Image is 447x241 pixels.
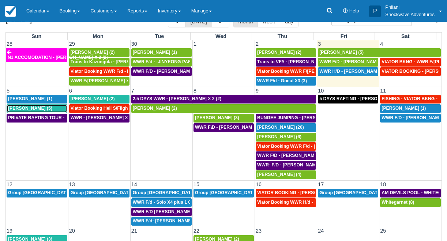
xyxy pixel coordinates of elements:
img: checkfront-main-nav-mini-logo.png [5,6,16,17]
span: Group [GEOGRAPHIC_DATA] (36) [133,190,204,195]
span: [PERSON_NAME] (2) [257,50,301,55]
span: 18 [379,181,387,187]
span: [PERSON_NAME] (3) [195,115,239,120]
button: [DATE] [185,15,212,27]
p: Philani [385,4,435,11]
span: WWR F/d- [PERSON_NAME] Group X 30 (30) [133,218,227,223]
span: 3 [317,41,322,47]
a: [PERSON_NAME] (1) [7,95,67,103]
a: WWR F/D - [PERSON_NAME] X 4 (4) [256,151,316,160]
a: WWR F/d- [PERSON_NAME] Group X 30 (30) [131,217,192,226]
span: 6 [68,88,73,94]
a: 2,5 DAYS WWR - [PERSON_NAME] X 2 (2) [131,95,316,103]
span: Group [GEOGRAPHIC_DATA] (18) [319,190,391,195]
span: 11 [379,88,387,94]
span: [PERSON_NAME] (5) [319,50,364,55]
i: Help [343,9,348,14]
span: 9 [255,88,259,94]
a: [PERSON_NAME] (4) [256,170,316,179]
a: [PERSON_NAME] (20) [256,123,316,132]
a: Group [GEOGRAPHIC_DATA] (18) [318,189,378,197]
span: Trans to VFA - [PERSON_NAME] X 2 (2) [257,59,341,64]
span: WWR F/[PERSON_NAME] X2 (2) [71,78,139,83]
a: WWR F/d - :JINYEONG PARK X 4 (4) [131,58,192,67]
span: 23 [255,228,262,234]
span: N1 ACCOMODATION - [PERSON_NAME] X 2 (2) [8,55,108,60]
span: Viator Booking WWR F/[PERSON_NAME] X 2 (2) [257,69,359,74]
span: Sat [401,33,409,39]
span: [PERSON_NAME] (5) [8,106,52,111]
div: P [369,5,381,17]
a: Viator Booking WWR H/d - [PERSON_NAME] X 4 (4) [256,198,316,207]
a: 5 DAYS RAFTING - [PERSON_NAME] X 2 (4) [318,95,378,103]
span: [PERSON_NAME] (6) [257,134,301,139]
a: [PERSON_NAME] (3) [194,114,254,123]
span: WWR F/D - [PERSON_NAME] X 1 (1) [133,69,209,74]
span: Help [349,8,359,14]
span: 15 [193,181,200,187]
a: VIATOR BOOKING - [PERSON_NAME] X 4 (4) [256,189,316,197]
a: BUNGEE JUMPING - [PERSON_NAME] 2 (2) [256,114,316,123]
a: FISHING - VIATOR BKNG - [PERSON_NAME] 2 (2) [380,95,441,103]
span: Viator Booking Heli S/Flight - [PERSON_NAME] X 1 (1) [71,106,186,111]
button: week [258,15,280,27]
a: WWR F/D - [PERSON_NAME] X 1 (1) [131,67,192,76]
span: 8 [193,88,197,94]
span: 12 [6,181,13,187]
span: WWR F/d - :JINYEONG PARK X 4 (4) [133,59,209,64]
span: Viator Booking WWR F/d - Duty [PERSON_NAME] 2 (2) [71,69,187,74]
a: WWR H/D - [PERSON_NAME] 5 (5) [318,67,378,76]
span: [PERSON_NAME] (1) [382,106,426,111]
span: 16 [255,181,262,187]
a: Viator Booking WWR F/d - Duty [PERSON_NAME] 2 (2) [69,67,129,76]
a: Viator Booking Heli S/Flight - [PERSON_NAME] X 1 (1) [69,104,129,113]
a: AM DEVILS POOL - WHITEGARNET X4 (4) [380,189,441,197]
span: [PERSON_NAME] (1) [133,50,177,55]
span: [PERSON_NAME] (2) [71,50,115,55]
span: [PERSON_NAME] (2) [71,96,115,101]
a: Viator Booking WWR F/d - [PERSON_NAME] [PERSON_NAME] X2 (2) [256,142,316,151]
span: [PERSON_NAME] (1) [8,96,52,101]
span: WWR F/D - [PERSON_NAME] X 4 (4) [319,59,396,64]
a: [PERSON_NAME] (1) [131,48,192,57]
span: 5 [6,88,10,94]
a: [PERSON_NAME] (2) [256,48,316,57]
span: 30 [131,41,138,47]
a: Trans to Kazungula - [PERSON_NAME] x 1 (2) [69,58,129,67]
a: [PERSON_NAME] (5) [318,48,441,57]
button: day [280,15,298,27]
span: BUNGEE JUMPING - [PERSON_NAME] 2 (2) [257,115,350,120]
a: WWR - [PERSON_NAME] X 2 (2) [69,114,129,123]
p: Shockwave Adventures [385,11,435,18]
span: 14 [131,181,138,187]
span: PRIVATE RAFTING TOUR - [PERSON_NAME] X 5 (5) [8,115,118,120]
span: 20 [68,228,76,234]
a: WWR F/d - Goeul X3 (3) [256,77,316,86]
a: [PERSON_NAME] (2) [69,48,129,57]
span: 17 [317,181,324,187]
span: 5 DAYS RAFTING - [PERSON_NAME] X 2 (4) [319,96,412,101]
span: VIATOR BOOKING - [PERSON_NAME] X 4 (4) [257,190,353,195]
a: WWR F/D - [PERSON_NAME] X 4 (4) [318,58,378,67]
span: 4 [379,41,384,47]
a: WWR F/D [PERSON_NAME] [PERSON_NAME] GROVVE X2 (1) [131,208,192,216]
span: WWR F/D [PERSON_NAME] [PERSON_NAME] GROVVE X2 (1) [133,209,264,214]
span: Whitegarnet (8) [382,200,414,205]
span: WWR F/d - Solo X4 plus 1 Guide (4) [133,200,208,205]
a: PRIVATE RAFTING TOUR - [PERSON_NAME] X 5 (5) [7,114,67,123]
span: Group [GEOGRAPHIC_DATA] (18) [8,190,80,195]
a: WWR F/[PERSON_NAME] X2 (2) [69,77,129,86]
span: WWR - [PERSON_NAME] X 2 (2) [71,115,139,120]
a: WWR- F/D - [PERSON_NAME] 2 (2) [256,161,316,170]
span: 13 [68,181,76,187]
span: 1 [193,41,197,47]
a: WWR F/D - [PERSON_NAME] X1 (1) [380,114,441,123]
a: [PERSON_NAME] (2) [131,104,316,113]
span: WWR F\D - [PERSON_NAME] X 3 (3) [195,125,271,130]
span: 25 [379,228,387,234]
span: Trans to Kazungula - [PERSON_NAME] x 1 (2) [71,59,168,64]
span: Mon [93,33,104,39]
a: WWR F/d - Solo X4 plus 1 Guide (4) [131,198,192,207]
a: N1 ACCOMODATION - [PERSON_NAME] X 2 (2) [6,48,67,62]
span: WWR- F/D - [PERSON_NAME] 2 (2) [257,162,331,167]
